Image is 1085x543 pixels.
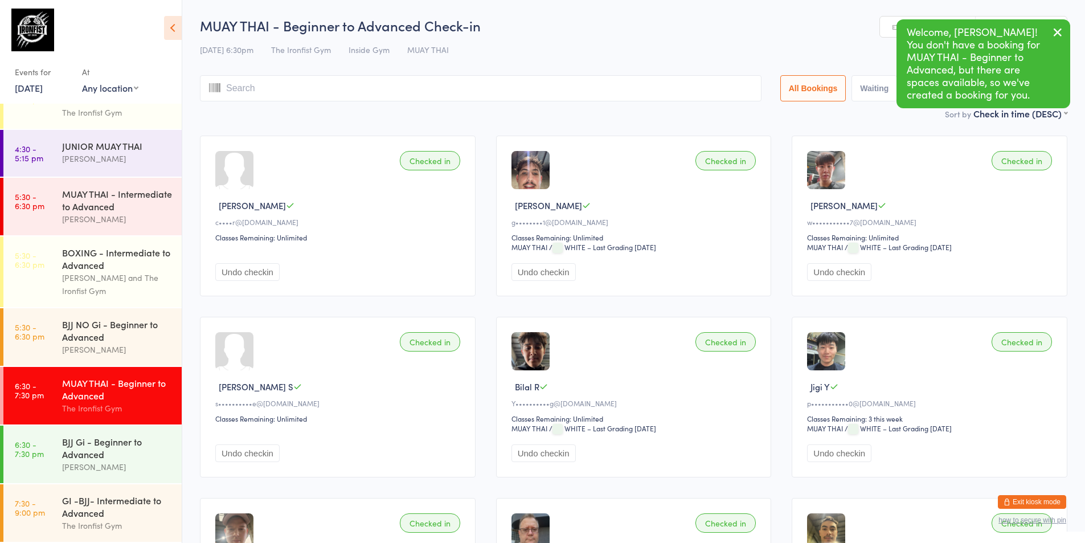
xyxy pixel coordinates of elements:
time: 5:30 - 6:30 pm [15,322,44,341]
div: MUAY THAI [807,242,843,252]
h2: MUAY THAI - Beginner to Advanced Check-in [200,16,1067,35]
span: The Ironfist Gym [271,44,331,55]
a: 4:30 -5:15 pmJUNIOR MUAY THAI[PERSON_NAME] [3,130,182,177]
div: Checked in [992,332,1052,352]
a: 5:30 -6:30 pmBOXING - Intermediate to Advanced[PERSON_NAME] and The Ironfist Gym [3,236,182,307]
span: / WHITE – Last Grading [DATE] [845,242,952,252]
button: Undo checkin [511,444,576,462]
img: The Ironfist Gym [11,9,54,51]
div: Welcome, [PERSON_NAME]! You don't have a booking for MUAY THAI - Beginner to Advanced, but there ... [896,19,1070,108]
span: Jigi Y [810,381,830,393]
div: Checked in [400,151,460,170]
div: Classes Remaining: Unlimited [215,414,464,423]
img: image1744707180.png [511,332,550,370]
div: g••••••••1@[DOMAIN_NAME] [511,217,760,227]
time: 6:30 - 7:30 pm [15,381,44,399]
span: [PERSON_NAME] [219,199,286,211]
div: The Ironfist Gym [62,106,172,119]
div: Checked in [400,513,460,533]
div: Classes Remaining: 3 this week [807,414,1055,423]
div: Classes Remaining: Unlimited [511,414,760,423]
img: image1737364294.png [511,151,550,189]
button: All Bookings [780,75,846,101]
div: Classes Remaining: Unlimited [215,232,464,242]
span: MUAY THAI [407,44,449,55]
span: [PERSON_NAME] [810,199,878,211]
div: Check in time (DESC) [973,107,1067,120]
span: / WHITE – Last Grading [DATE] [549,242,656,252]
button: Waiting [851,75,897,101]
div: Checked in [992,151,1052,170]
time: 5:30 - 6:30 pm [15,192,44,210]
div: w•••••••••••7@[DOMAIN_NAME] [807,217,1055,227]
div: BOXING - Intermediate to Advanced [62,246,172,271]
div: [PERSON_NAME] [62,343,172,356]
div: JUNIOR MUAY THAI [62,140,172,152]
time: 7:30 - 9:00 pm [15,499,45,517]
div: [PERSON_NAME] [62,152,172,165]
span: [PERSON_NAME] S [219,381,293,393]
div: Checked in [695,513,756,533]
div: Y••••••••••g@[DOMAIN_NAME] [511,398,760,408]
div: BJJ NO Gi - Beginner to Advanced [62,318,172,343]
img: image1737018053.png [807,332,845,370]
div: The Ironfist Gym [62,402,172,415]
time: 6:30 - 7:30 pm [15,440,44,458]
a: 5:30 -6:30 pmBJJ NO Gi - Beginner to Advanced[PERSON_NAME] [3,308,182,366]
a: 5:30 -6:30 pmMUAY THAI - Intermediate to Advanced[PERSON_NAME] [3,178,182,235]
button: Undo checkin [807,444,871,462]
div: Events for [15,63,71,81]
div: MUAY THAI [511,242,547,252]
span: [DATE] 6:30pm [200,44,253,55]
div: Classes Remaining: Unlimited [807,232,1055,242]
a: 7:30 -9:00 pmGI -BJJ- Intermediate to AdvancedThe Ironfist Gym [3,484,182,542]
span: / WHITE – Last Grading [DATE] [845,423,952,433]
button: Undo checkin [511,263,576,281]
div: The Ironfist Gym [62,519,172,532]
button: how to secure with pin [998,516,1066,524]
div: Checked in [695,151,756,170]
div: MUAY THAI - Intermediate to Advanced [62,187,172,213]
div: MUAY THAI [807,423,843,433]
time: 5:30 - 6:30 pm [15,251,44,269]
div: BJJ Gi - Beginner to Advanced [62,435,172,460]
div: [PERSON_NAME] and The Ironfist Gym [62,271,172,297]
div: s••••••••••e@[DOMAIN_NAME] [215,398,464,408]
button: Exit kiosk mode [998,495,1066,509]
button: Undo checkin [215,444,280,462]
button: Undo checkin [807,263,871,281]
div: Checked in [695,332,756,352]
input: Search [200,75,761,101]
div: Any location [82,81,138,94]
div: Checked in [400,332,460,352]
time: 4:30 - 5:30 pm [15,85,44,104]
div: [PERSON_NAME] [62,213,172,226]
img: image1711348364.png [807,151,845,189]
div: [PERSON_NAME] [62,460,172,473]
div: At [82,63,138,81]
div: Classes Remaining: Unlimited [511,232,760,242]
a: 6:30 -7:30 pmBJJ Gi - Beginner to Advanced[PERSON_NAME] [3,426,182,483]
time: 4:30 - 5:15 pm [15,144,43,162]
span: Inside Gym [349,44,390,55]
label: Sort by [945,108,971,120]
div: c••••r@[DOMAIN_NAME] [215,217,464,227]
div: MUAY THAI [511,423,547,433]
span: [PERSON_NAME] [515,199,582,211]
div: Checked in [992,513,1052,533]
div: p•••••••••••0@[DOMAIN_NAME] [807,398,1055,408]
span: / WHITE – Last Grading [DATE] [549,423,656,433]
span: Bilal R [515,381,539,393]
a: [DATE] [15,81,43,94]
a: 6:30 -7:30 pmMUAY THAI - Beginner to AdvancedThe Ironfist Gym [3,367,182,424]
div: GI -BJJ- Intermediate to Advanced [62,494,172,519]
div: MUAY THAI - Beginner to Advanced [62,377,172,402]
button: Undo checkin [215,263,280,281]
